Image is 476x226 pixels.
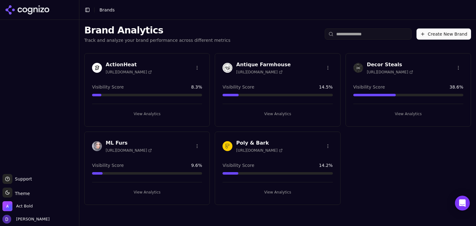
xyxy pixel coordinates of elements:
[106,148,152,153] span: [URL][DOMAIN_NAME]
[223,63,232,73] img: Antique Farmhouse
[191,84,202,90] span: 8.3 %
[223,162,254,168] span: Visibility Score
[2,201,33,211] button: Open organization switcher
[2,215,11,224] img: David White
[367,61,413,68] h3: Decor Steals
[223,187,333,197] button: View Analytics
[2,201,12,211] img: Act Bold
[12,191,30,196] span: Theme
[367,70,413,75] span: [URL][DOMAIN_NAME]
[106,139,152,147] h3: ML Furs
[353,84,385,90] span: Visibility Score
[319,84,333,90] span: 14.5 %
[191,162,202,168] span: 9.6 %
[455,196,470,211] div: Open Intercom Messenger
[14,216,50,222] span: [PERSON_NAME]
[92,63,102,73] img: ActionHeat
[84,37,231,43] p: Track and analyze your brand performance across different metrics
[92,187,202,197] button: View Analytics
[223,84,254,90] span: Visibility Score
[416,28,471,40] button: Create New Brand
[92,162,124,168] span: Visibility Score
[99,7,115,12] span: Brands
[12,176,32,182] span: Support
[236,70,282,75] span: [URL][DOMAIN_NAME]
[106,61,152,68] h3: ActionHeat
[84,25,231,36] h1: Brand Analytics
[16,203,33,209] span: Act Bold
[353,109,463,119] button: View Analytics
[450,84,463,90] span: 38.6 %
[92,109,202,119] button: View Analytics
[223,141,232,151] img: Poly & Bark
[2,215,50,224] button: Open user button
[99,7,115,13] nav: breadcrumb
[236,148,282,153] span: [URL][DOMAIN_NAME]
[92,141,102,151] img: ML Furs
[353,63,363,73] img: Decor Steals
[106,70,152,75] span: [URL][DOMAIN_NAME]
[236,139,282,147] h3: Poly & Bark
[92,84,124,90] span: Visibility Score
[223,109,333,119] button: View Analytics
[319,162,333,168] span: 14.2 %
[236,61,291,68] h3: Antique Farmhouse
